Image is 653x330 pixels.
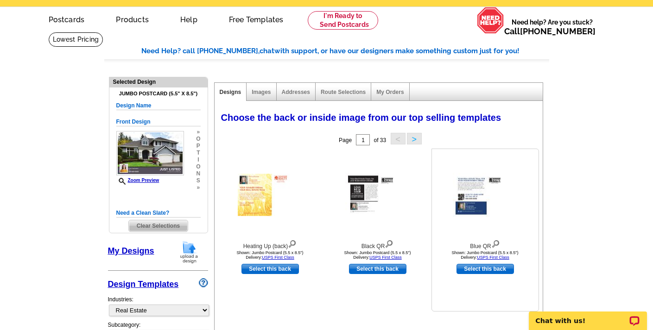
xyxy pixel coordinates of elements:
span: o [196,163,200,170]
a: Images [252,89,271,95]
img: Heating Up (back) [238,174,303,216]
a: Products [101,8,164,30]
button: > [407,133,422,144]
span: » [196,129,200,136]
div: Blue QR [434,238,536,250]
span: Page [339,137,352,143]
a: [PHONE_NUMBER] [520,26,596,36]
h5: Front Design [116,118,201,126]
div: Shown: Jumbo Postcard (5.5 x 8.5") Delivery: [327,250,429,260]
span: Need help? Are you stuck? [504,18,600,36]
span: p [196,143,200,149]
img: GENREPJF_JL_Simple_ALL.jpg [116,131,184,175]
a: Postcards [34,8,100,30]
a: Help [165,8,212,30]
a: use this design [349,264,406,274]
div: Shown: Jumbo Postcard (5.5 x 8.5") Delivery: [219,250,321,260]
button: < [391,133,406,144]
div: Selected Design [109,77,208,86]
img: Blue QR [453,173,518,217]
img: upload-design [177,240,201,264]
span: Call [504,26,596,36]
span: Clear Selections [129,220,188,231]
img: view design details [491,238,500,248]
a: Route Selections [321,89,366,95]
img: view design details [385,238,393,248]
div: Black QR [327,238,429,250]
span: n [196,170,200,177]
h5: Need a Clean Slate? [116,209,201,218]
span: i [196,156,200,163]
span: t [196,149,200,156]
span: o [196,136,200,143]
a: use this design [241,264,299,274]
div: Need Help? call [PHONE_NUMBER], with support, or have our designers make something custom just fo... [141,46,549,56]
a: Zoom Preview [116,178,159,183]
div: Heating Up (back) [219,238,321,250]
a: My Orders [376,89,404,95]
span: chat [260,47,274,55]
a: USPS First Class [369,255,402,260]
span: Choose the back or inside image from our top selling templates [221,112,501,123]
h5: Design Name [116,101,201,110]
a: Design Templates [108,280,179,289]
a: USPS First Class [262,255,294,260]
a: My Designs [108,246,154,255]
iframe: LiveChat chat widget [523,301,653,330]
span: s [196,177,200,184]
a: USPS First Class [477,255,509,260]
span: of 33 [374,137,386,143]
img: view design details [288,238,297,248]
div: Shown: Jumbo Postcard (5.5 x 8.5") Delivery: [434,250,536,260]
img: Black QR [345,173,410,217]
a: Designs [220,89,241,95]
div: Industries: [108,291,208,321]
a: Addresses [282,89,310,95]
img: help [477,7,504,34]
img: design-wizard-help-icon.png [199,278,208,287]
a: Free Templates [214,8,298,30]
span: » [196,184,200,191]
a: use this design [456,264,514,274]
h4: Jumbo Postcard (5.5" x 8.5") [116,91,201,97]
